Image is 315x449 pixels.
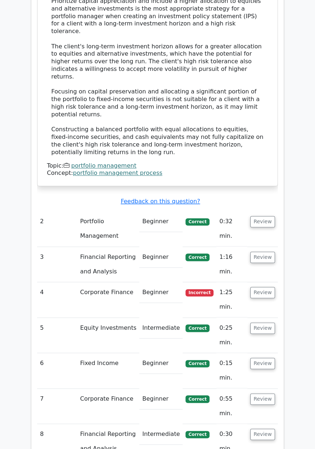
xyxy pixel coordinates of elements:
[77,318,139,353] td: Equity Investments
[37,389,77,424] td: 7
[186,253,209,261] span: Correct
[139,282,183,303] td: Beginner
[47,162,268,170] div: Topic:
[139,424,183,445] td: Intermediate
[250,429,275,440] button: Review
[186,324,209,332] span: Correct
[250,216,275,227] button: Review
[77,389,139,424] td: Corporate Finance
[216,318,247,353] td: 0:25 min.
[186,431,209,438] span: Correct
[186,395,209,402] span: Correct
[216,389,247,424] td: 0:55 min.
[216,282,247,317] td: 1:25 min.
[37,318,77,353] td: 5
[47,169,268,177] div: Concept:
[77,247,139,282] td: Financial Reporting and Analysis
[139,389,183,409] td: Beginner
[77,282,139,317] td: Corporate Finance
[216,353,247,388] td: 0:15 min.
[186,289,214,296] span: Incorrect
[216,247,247,282] td: 1:16 min.
[37,282,77,317] td: 4
[250,358,275,369] button: Review
[139,318,183,338] td: Intermediate
[216,211,247,246] td: 0:32 min.
[139,247,183,268] td: Beginner
[250,322,275,334] button: Review
[186,360,209,367] span: Correct
[186,218,209,225] span: Correct
[121,198,200,205] a: Feedback on this question?
[250,287,275,298] button: Review
[77,211,139,246] td: Portfolio Management
[250,252,275,263] button: Review
[250,393,275,405] button: Review
[139,353,183,374] td: Beginner
[37,211,77,246] td: 2
[77,353,139,388] td: Fixed Income
[71,162,136,169] a: portfolio management
[139,211,183,232] td: Beginner
[37,353,77,388] td: 6
[73,169,163,176] a: portfolio management process
[37,247,77,282] td: 3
